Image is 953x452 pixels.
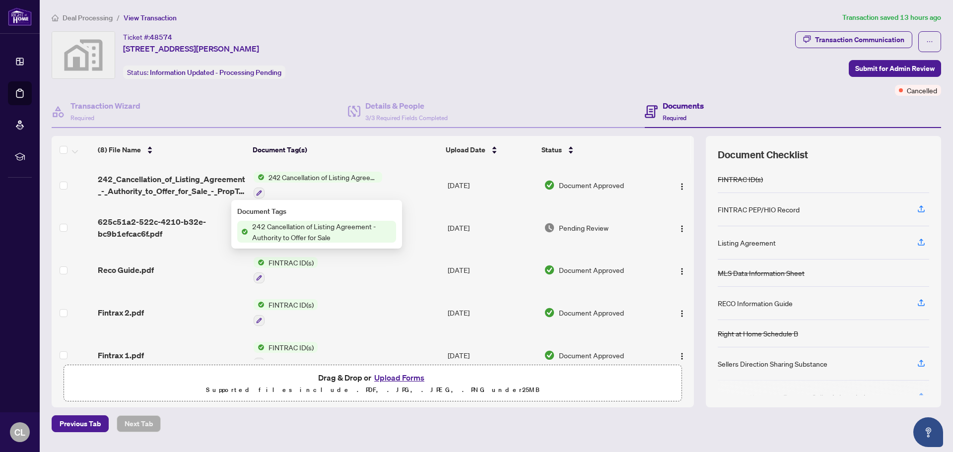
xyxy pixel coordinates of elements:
button: Status IconFINTRAC ID(s) [254,342,318,369]
div: Right at Home Schedule B [718,328,798,339]
span: 625c51a2-522c-4210-b32e-bc9b1efcac6f.pdf [98,216,245,240]
p: Supported files include .PDF, .JPG, .JPEG, .PNG under 25 MB [70,384,676,396]
span: Fintrax 2.pdf [98,307,144,319]
div: MLS Data Information Sheet [718,267,805,278]
span: Document Approved [559,350,624,361]
img: svg%3e [52,32,115,78]
th: Status [538,136,657,164]
button: Submit for Admin Review [849,60,941,77]
button: Logo [674,262,690,278]
th: Upload Date [442,136,538,164]
span: Drag & Drop or [318,371,427,384]
img: Document Status [544,180,555,191]
h4: Transaction Wizard [70,100,140,112]
span: Information Updated - Processing Pending [150,68,281,77]
h4: Details & People [365,100,448,112]
button: Status Icon242 Cancellation of Listing Agreement - Authority to Offer for Sale [254,172,382,198]
span: 242 Cancellation of Listing Agreement - Authority to Offer for Sale [265,172,382,183]
th: (8) File Name [94,136,249,164]
div: Ticket #: [123,31,172,43]
div: RECO Information Guide [718,298,793,309]
button: Previous Tab [52,415,109,432]
img: Status Icon [254,257,265,268]
span: Document Approved [559,307,624,318]
button: Open asap [913,417,943,447]
span: 48574 [150,33,172,42]
h4: Documents [663,100,704,112]
span: Cancelled [907,85,937,96]
span: home [52,14,59,21]
div: Document Tags [237,206,396,217]
span: 242 Cancellation of Listing Agreement - Authority to Offer for Sale [248,221,396,243]
span: FINTRAC ID(s) [265,257,318,268]
span: Reco Guide.pdf [98,264,154,276]
td: [DATE] [444,291,540,334]
span: CL [14,425,25,439]
span: Document Approved [559,180,624,191]
span: (8) File Name [98,144,141,155]
span: ellipsis [926,38,933,45]
td: [DATE] [444,164,540,206]
span: Submit for Admin Review [855,61,935,76]
div: Listing Agreement [718,237,776,248]
img: Document Status [544,350,555,361]
div: FINTRAC PEP/HIO Record [718,204,800,215]
img: logo [8,7,32,26]
div: FINTRAC ID(s) [718,174,763,185]
span: Required [70,114,94,122]
button: Upload Forms [371,371,427,384]
span: Document Approved [559,264,624,275]
div: Status: [123,65,285,79]
span: FINTRAC ID(s) [265,342,318,353]
img: Logo [678,352,686,360]
span: Drag & Drop orUpload FormsSupported files include .PDF, .JPG, .JPEG, .PNG under25MB [64,365,681,402]
span: Document Checklist [718,148,808,162]
td: [DATE] [444,334,540,377]
span: 242_Cancellation_of_Listing_Agreement_-_Authority_to_Offer_for_Sale_-_PropTx-[PERSON_NAME] 1 EXEC... [98,173,245,197]
th: Document Tag(s) [249,136,442,164]
img: Status Icon [254,299,265,310]
li: / [117,12,120,23]
span: Upload Date [446,144,485,155]
span: FINTRAC ID(s) [265,299,318,310]
span: 3/3 Required Fields Completed [365,114,448,122]
span: Previous Tab [60,416,101,432]
img: Logo [678,225,686,233]
button: Status IconFINTRAC ID(s) [254,257,318,284]
img: Logo [678,310,686,318]
span: View Transaction [124,13,177,22]
img: Document Status [544,264,555,275]
button: Transaction Communication [795,31,912,48]
img: Document Status [544,307,555,318]
img: Status Icon [254,172,265,183]
span: Fintrax 1.pdf [98,349,144,361]
span: Pending Review [559,222,609,233]
div: Transaction Communication [815,32,904,48]
td: [DATE] [444,249,540,292]
img: Status Icon [254,342,265,353]
span: Status [542,144,562,155]
td: [DATE] [444,206,540,249]
button: Status IconFINTRAC ID(s) [254,299,318,326]
div: Sellers Direction Sharing Substance [718,358,827,369]
button: Logo [674,177,690,193]
button: Next Tab [117,415,161,432]
img: Logo [678,267,686,275]
button: Logo [674,220,690,236]
span: Required [663,114,686,122]
article: Transaction saved 13 hours ago [842,12,941,23]
button: Logo [674,305,690,321]
img: Logo [678,183,686,191]
span: [STREET_ADDRESS][PERSON_NAME] [123,43,259,55]
img: Document Status [544,222,555,233]
span: Deal Processing [63,13,113,22]
button: Logo [674,347,690,363]
img: Status Icon [237,226,248,237]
